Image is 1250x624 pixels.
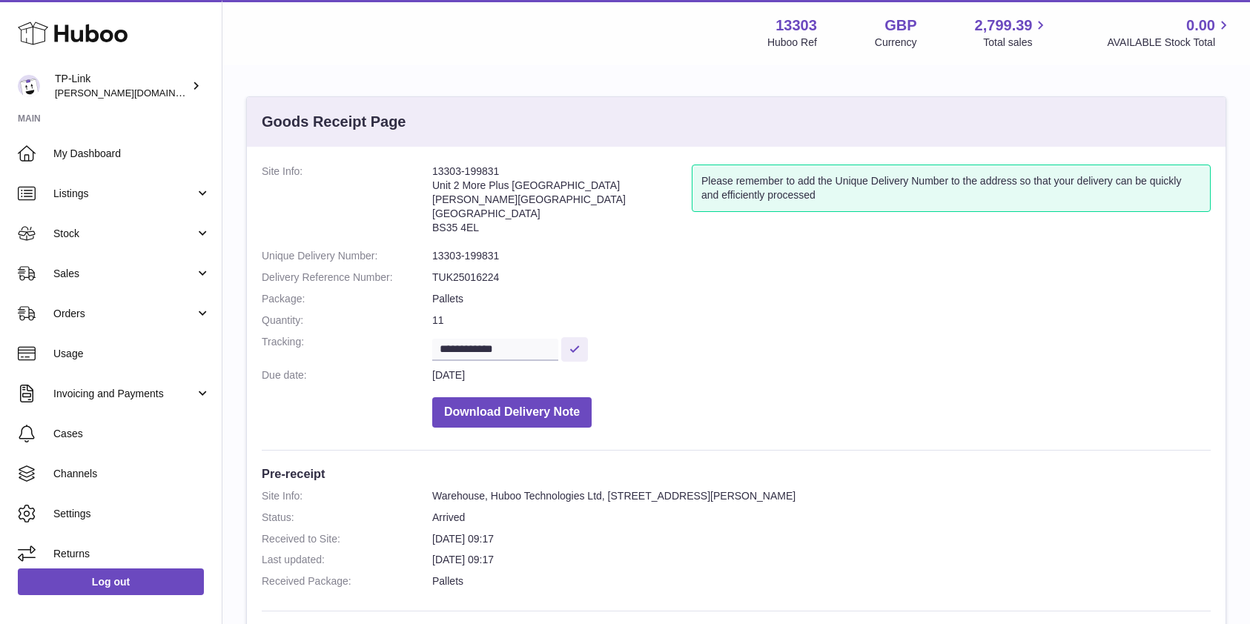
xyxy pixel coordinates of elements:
dt: Unique Delivery Number: [262,249,432,263]
h3: Pre-receipt [262,465,1211,482]
button: Download Delivery Note [432,397,592,428]
div: Please remember to add the Unique Delivery Number to the address so that your delivery can be qui... [692,165,1211,212]
dd: TUK25016224 [432,270,1211,285]
span: [PERSON_NAME][DOMAIN_NAME][EMAIL_ADDRESS][DOMAIN_NAME] [55,87,374,99]
div: Currency [875,36,917,50]
dd: [DATE] [432,368,1211,382]
img: susie.li@tp-link.com [18,75,40,97]
span: Usage [53,347,211,361]
span: AVAILABLE Stock Total [1107,36,1232,50]
dt: Status: [262,511,432,525]
dd: Warehouse, Huboo Technologies Ltd, [STREET_ADDRESS][PERSON_NAME] [432,489,1211,503]
strong: GBP [884,16,916,36]
div: TP-Link [55,72,188,100]
dd: [DATE] 09:17 [432,553,1211,567]
dd: Arrived [432,511,1211,525]
dt: Received Package: [262,574,432,588]
dt: Received to Site: [262,532,432,546]
a: Log out [18,568,204,595]
span: Stock [53,227,195,241]
span: Settings [53,507,211,521]
span: 0.00 [1186,16,1215,36]
strong: 13303 [776,16,817,36]
dd: 11 [432,313,1211,328]
span: My Dashboard [53,147,211,161]
span: Cases [53,427,211,441]
dd: [DATE] 09:17 [432,532,1211,546]
dt: Package: [262,292,432,306]
dd: Pallets [432,574,1211,588]
address: 13303-199831 Unit 2 More Plus [GEOGRAPHIC_DATA] [PERSON_NAME][GEOGRAPHIC_DATA] [GEOGRAPHIC_DATA] ... [432,165,692,242]
dt: Due date: [262,368,432,382]
span: Orders [53,307,195,321]
a: 0.00 AVAILABLE Stock Total [1107,16,1232,50]
a: 2,799.39 Total sales [975,16,1050,50]
div: Huboo Ref [767,36,817,50]
dt: Quantity: [262,313,432,328]
dd: Pallets [432,292,1211,306]
dt: Tracking: [262,335,432,361]
dd: 13303-199831 [432,249,1211,263]
span: 2,799.39 [975,16,1033,36]
dt: Site Info: [262,165,432,242]
h3: Goods Receipt Page [262,112,406,132]
span: Invoicing and Payments [53,387,195,401]
span: Listings [53,187,195,201]
dt: Delivery Reference Number: [262,270,432,285]
span: Total sales [983,36,1049,50]
span: Returns [53,547,211,561]
dt: Site Info: [262,489,432,503]
span: Sales [53,267,195,281]
dt: Last updated: [262,553,432,567]
span: Channels [53,467,211,481]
